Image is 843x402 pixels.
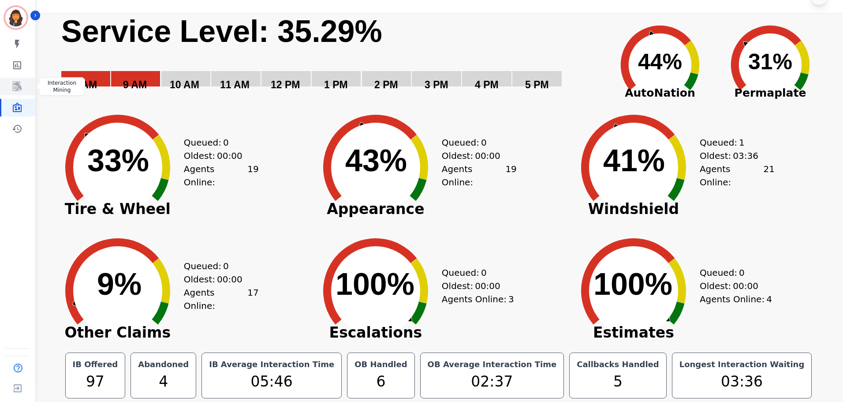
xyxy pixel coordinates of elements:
span: 17 [247,286,258,312]
div: 6 [353,371,409,393]
text: 100% [593,267,672,301]
div: 05:46 [207,371,336,393]
div: Queued: [442,266,508,279]
div: Agents Online: [184,286,259,312]
span: 00:00 [217,149,242,162]
svg: Service Level: 0% [60,13,603,103]
text: 1 PM [324,79,348,90]
text: 43% [345,143,407,178]
text: 2 PM [374,79,398,90]
span: Escalations [310,328,442,337]
div: Queued: [700,266,766,279]
div: Agents Online: [184,162,259,189]
div: Oldest: [700,279,766,293]
div: Longest Interaction Waiting [678,358,806,371]
text: 44% [638,49,682,74]
span: 0 [223,136,229,149]
text: 9% [97,267,142,301]
text: 8 AM [73,79,97,90]
span: 19 [247,162,258,189]
text: 3 PM [425,79,448,90]
div: Oldest: [442,149,508,162]
div: Agents Online: [700,162,775,189]
span: 4 [766,293,772,306]
text: 10 AM [170,79,199,90]
span: 0 [481,266,487,279]
text: 100% [336,267,414,301]
div: Oldest: [184,149,250,162]
span: 00:00 [475,279,500,293]
div: 4 [136,371,190,393]
div: Agents Online: [442,293,517,306]
div: Queued: [184,136,250,149]
text: Service Level: 35.29% [61,14,382,49]
text: 9 AM [123,79,147,90]
div: Agents Online: [442,162,517,189]
span: 0 [481,136,487,149]
text: 33% [87,143,149,178]
div: OB Handled [353,358,409,371]
div: 5 [575,371,661,393]
text: 5 PM [525,79,549,90]
div: Abandoned [136,358,190,371]
span: Windshield [567,205,700,214]
div: IB Offered [71,358,120,371]
span: 3 [508,293,514,306]
span: 03:36 [733,149,758,162]
span: 1 [739,136,745,149]
img: Bordered avatar [5,7,26,28]
div: 97 [71,371,120,393]
span: AutoNation [605,85,715,101]
text: 11 AM [220,79,250,90]
span: 0 [739,266,745,279]
div: Queued: [700,136,766,149]
div: Oldest: [184,273,250,286]
span: Permaplate [715,85,825,101]
div: Oldest: [700,149,766,162]
span: 21 [763,162,774,189]
div: Queued: [184,259,250,273]
span: 00:00 [217,273,242,286]
div: OB Average Interaction Time [426,358,559,371]
div: Oldest: [442,279,508,293]
text: 12 PM [271,79,300,90]
span: 00:00 [733,279,758,293]
text: 31% [748,49,792,74]
div: IB Average Interaction Time [207,358,336,371]
div: 03:36 [678,371,806,393]
span: Appearance [310,205,442,214]
span: Estimates [567,328,700,337]
div: 02:37 [426,371,559,393]
text: 4 PM [475,79,499,90]
div: Callbacks Handled [575,358,661,371]
div: Agents Online: [700,293,775,306]
div: Queued: [442,136,508,149]
span: Other Claims [52,328,184,337]
text: 41% [603,143,665,178]
span: 0 [223,259,229,273]
span: 19 [505,162,516,189]
span: Tire & Wheel [52,205,184,214]
span: 00:00 [475,149,500,162]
